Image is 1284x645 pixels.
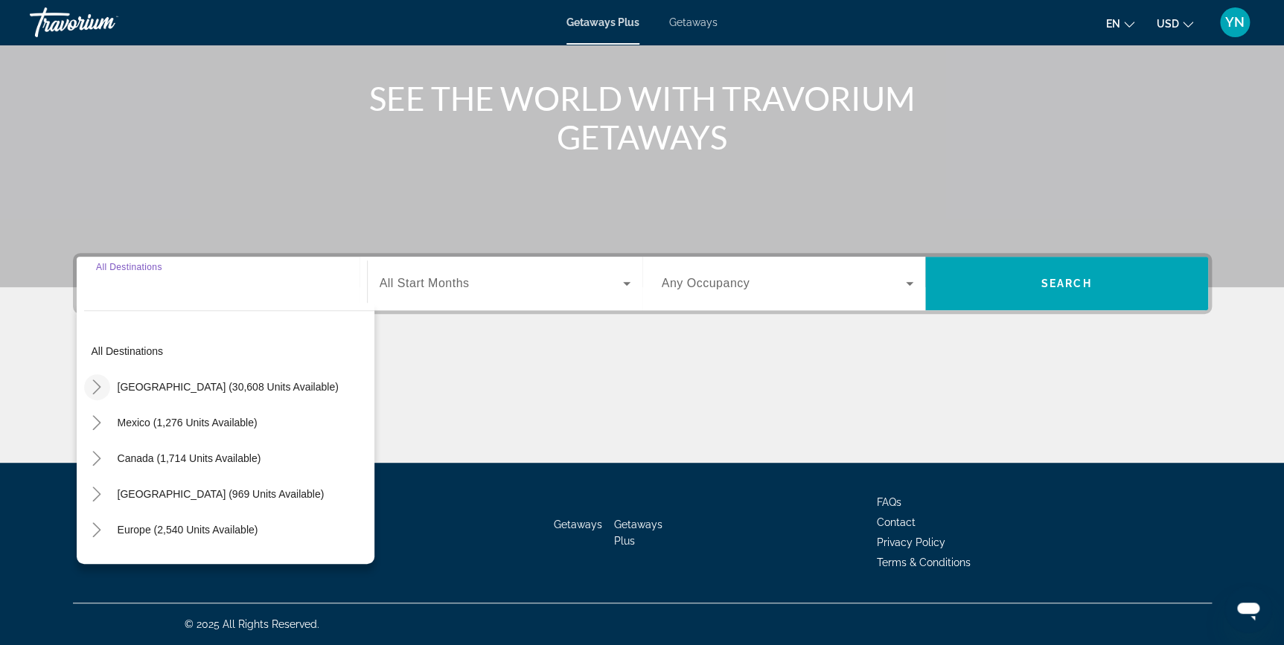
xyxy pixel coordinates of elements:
[185,618,319,630] span: © 2025 All Rights Reserved.
[110,409,265,436] button: Mexico (1,276 units available)
[84,517,110,543] button: Toggle Europe (2,540 units available)
[84,553,110,579] button: Toggle Australia (211 units available)
[1041,277,1092,289] span: Search
[110,445,269,472] button: Canada (1,714 units available)
[96,262,162,272] span: All Destinations
[92,345,164,357] span: All destinations
[1157,13,1193,34] button: Change currency
[1106,18,1120,30] span: en
[84,374,110,400] button: Toggle United States (30,608 units available)
[669,16,718,28] a: Getaways
[1106,13,1134,34] button: Change language
[84,338,374,365] button: All destinations
[84,481,110,507] button: Toggle Caribbean & Atlantic Islands (969 units available)
[110,481,332,507] button: [GEOGRAPHIC_DATA] (969 units available)
[380,277,470,289] span: All Start Months
[118,488,325,500] span: [GEOGRAPHIC_DATA] (969 units available)
[877,496,901,508] a: FAQs
[566,16,639,28] a: Getaways Plus
[30,3,179,42] a: Travorium
[118,452,261,464] span: Canada (1,714 units available)
[1225,15,1245,30] span: YN
[84,410,110,436] button: Toggle Mexico (1,276 units available)
[118,417,258,429] span: Mexico (1,276 units available)
[118,381,339,393] span: [GEOGRAPHIC_DATA] (30,608 units available)
[110,552,332,579] button: [GEOGRAPHIC_DATA] (211 units available)
[77,257,1208,310] div: Search widget
[877,556,971,568] a: Terms & Conditions
[877,516,916,528] a: Contact
[110,516,266,543] button: Europe (2,540 units available)
[84,446,110,472] button: Toggle Canada (1,714 units available)
[662,277,750,289] span: Any Occupancy
[118,524,258,536] span: Europe (2,540 units available)
[1216,7,1254,38] button: User Menu
[1157,18,1179,30] span: USD
[877,536,945,548] a: Privacy Policy
[554,519,602,530] a: Getaways
[614,519,662,547] a: Getaways Plus
[925,257,1208,310] button: Search
[1224,585,1272,633] iframe: Button to launch messaging window
[110,373,346,400] button: [GEOGRAPHIC_DATA] (30,608 units available)
[363,79,922,156] h1: SEE THE WORLD WITH TRAVORIUM GETAWAYS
